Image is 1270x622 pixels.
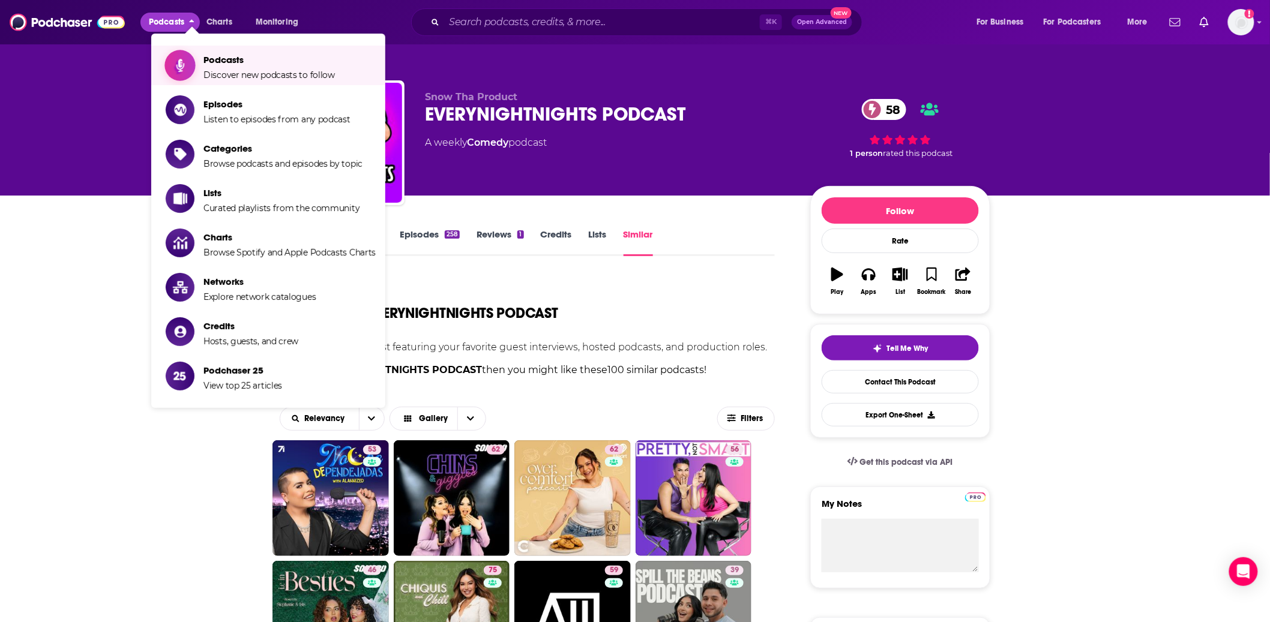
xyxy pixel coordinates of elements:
[797,19,847,25] span: Open Advanced
[831,7,852,19] span: New
[850,149,883,158] span: 1 person
[610,444,618,456] span: 62
[883,149,952,158] span: rated this podcast
[280,414,359,423] button: open menu
[860,457,953,467] span: Get this podcast via API
[760,14,782,30] span: ⌘ K
[425,136,547,150] div: A weekly podcast
[489,564,497,576] span: 75
[390,407,499,431] h2: Choose View
[203,187,360,199] span: Lists
[822,370,979,393] a: Contact This Podcast
[203,320,298,332] span: Credits
[822,260,853,303] button: Play
[726,566,744,575] a: 39
[861,289,877,296] div: Apps
[280,407,385,431] h2: Choose List sort
[203,380,282,391] span: View top 25 articles
[887,344,928,353] span: Tell Me Why
[838,447,963,477] a: Get this podcast via API
[203,203,360,214] span: Curated playlists from the community
[831,289,844,296] div: Play
[400,229,460,256] a: Episodes258
[717,407,775,431] button: Filters
[1245,9,1254,19] svg: Add a profile image
[636,440,752,557] a: 56
[1228,9,1254,35] button: Show profile menu
[203,247,376,258] span: Browse Spotify and Apple Podcasts Charts
[792,15,852,29] button: Open AdvancedNew
[149,14,184,31] span: Podcasts
[918,289,946,296] div: Bookmark
[1229,557,1258,586] div: Open Intercom Messenger
[368,564,376,576] span: 46
[359,407,384,430] button: open menu
[862,99,906,120] a: 58
[822,197,979,224] button: Follow
[822,498,979,519] label: My Notes
[1127,14,1148,31] span: More
[517,230,523,239] div: 1
[203,98,351,110] span: Episodes
[624,229,653,256] a: Similar
[444,13,760,32] input: Search podcasts, credits, & more...
[368,444,376,456] span: 53
[541,229,572,256] a: Credits
[419,414,448,423] span: Gallery
[730,444,739,456] span: 56
[256,14,298,31] span: Monitoring
[305,414,349,423] span: Relevancy
[965,491,986,502] a: Pro website
[874,99,906,120] span: 58
[280,362,775,378] p: If you like then you might like these 100 similar podcasts !
[487,445,505,455] a: 62
[280,304,558,322] h1: Podcasts like EVERYNIGHTNIGHTS PODCAST
[390,407,487,431] button: Choose View
[203,70,335,80] span: Discover new podcasts to follow
[605,566,623,575] a: 59
[514,440,631,557] a: 62
[726,445,744,455] a: 56
[1036,13,1119,32] button: open menu
[810,91,990,166] div: 58 1 personrated this podcast
[895,289,905,296] div: List
[203,365,282,376] span: Podchaser 25
[1228,9,1254,35] img: User Profile
[394,440,510,557] a: 62
[484,566,502,575] a: 75
[206,14,232,31] span: Charts
[363,445,381,455] a: 53
[1165,12,1185,32] a: Show notifications dropdown
[203,114,351,125] span: Listen to episodes from any podcast
[1228,9,1254,35] span: Logged in as tmarra
[741,414,765,423] span: Filters
[203,143,363,154] span: Categories
[1119,13,1163,32] button: open menu
[272,440,389,557] a: 53
[916,260,947,303] button: Bookmark
[822,229,979,253] div: Rate
[965,492,986,502] img: Podchaser Pro
[425,91,517,103] span: Snow Tha Product
[955,289,971,296] div: Share
[203,54,335,65] span: Podcasts
[203,336,298,347] span: Hosts, guests, and crew
[1195,12,1214,32] a: Show notifications dropdown
[247,13,314,32] button: open menu
[445,230,460,239] div: 258
[10,11,125,34] img: Podchaser - Follow, Share and Rate Podcasts
[363,566,381,575] a: 46
[853,260,884,303] button: Apps
[1044,14,1101,31] span: For Podcasters
[203,158,363,169] span: Browse podcasts and episodes by topic
[730,564,739,576] span: 39
[280,341,775,353] p: Explore similar podcast featuring your favorite guest interviews, hosted podcasts, and production...
[492,444,500,456] span: 62
[968,13,1039,32] button: open menu
[467,137,508,148] a: Comedy
[977,14,1024,31] span: For Business
[203,232,376,243] span: Charts
[873,344,882,353] img: tell me why sparkle
[477,229,523,256] a: Reviews1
